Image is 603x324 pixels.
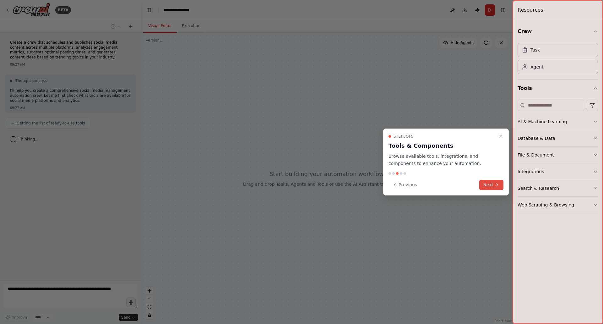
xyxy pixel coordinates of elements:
button: Previous [388,180,421,190]
span: Step 3 of 5 [394,134,414,139]
button: Next [479,180,503,190]
p: Browse available tools, integrations, and components to enhance your automation. [388,153,496,167]
h3: Tools & Components [388,141,496,150]
button: Close walkthrough [497,133,505,140]
button: Hide left sidebar [144,6,153,14]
